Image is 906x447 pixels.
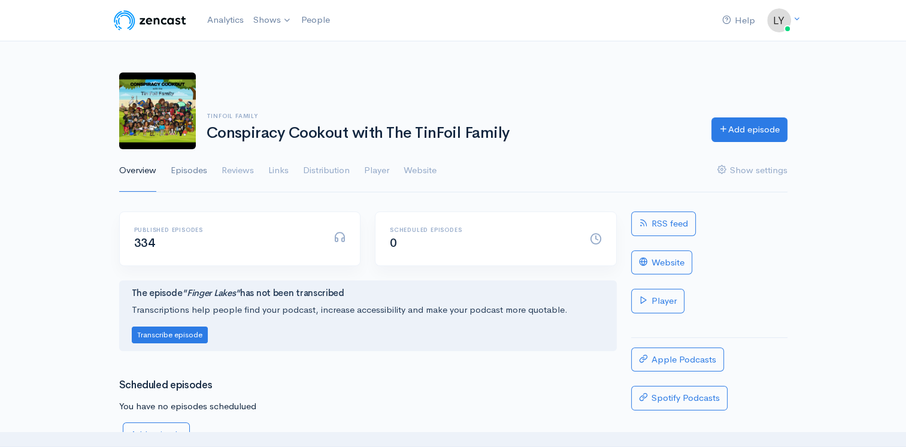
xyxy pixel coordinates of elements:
a: RSS feed [631,212,696,236]
a: Shows [249,7,296,34]
a: Spotify Podcasts [631,386,728,410]
a: Reviews [222,149,254,192]
a: Episodes [171,149,207,192]
h6: TinFoil Family [207,113,697,119]
h6: Published episodes [134,226,320,233]
img: ZenCast Logo [112,8,188,32]
a: Analytics [202,7,249,33]
a: Add episode [123,422,190,447]
a: Overview [119,149,156,192]
a: Player [364,149,389,192]
h6: Scheduled episodes [390,226,575,233]
button: Transcribe episode [132,327,208,344]
span: 334 [134,235,155,250]
a: Player [631,289,684,313]
a: Links [268,149,289,192]
a: Add episode [711,117,787,142]
i: "Finger Lakes" [182,287,240,298]
p: Transcriptions help people find your podcast, increase accessibility and make your podcast more q... [132,303,604,317]
h4: The episode has not been transcribed [132,288,604,298]
img: ... [767,8,791,32]
h1: Conspiracy Cookout with The TinFoil Family [207,125,697,142]
a: People [296,7,335,33]
a: Transcribe episode [132,328,208,340]
h3: Scheduled episodes [119,380,617,391]
p: You have no episodes schedulued [119,400,617,413]
a: Apple Podcasts [631,348,724,372]
a: Website [631,250,692,275]
a: Website [404,149,437,192]
a: Distribution [303,149,350,192]
a: Show settings [717,149,787,192]
a: Help [717,8,760,34]
span: 0 [390,235,397,250]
